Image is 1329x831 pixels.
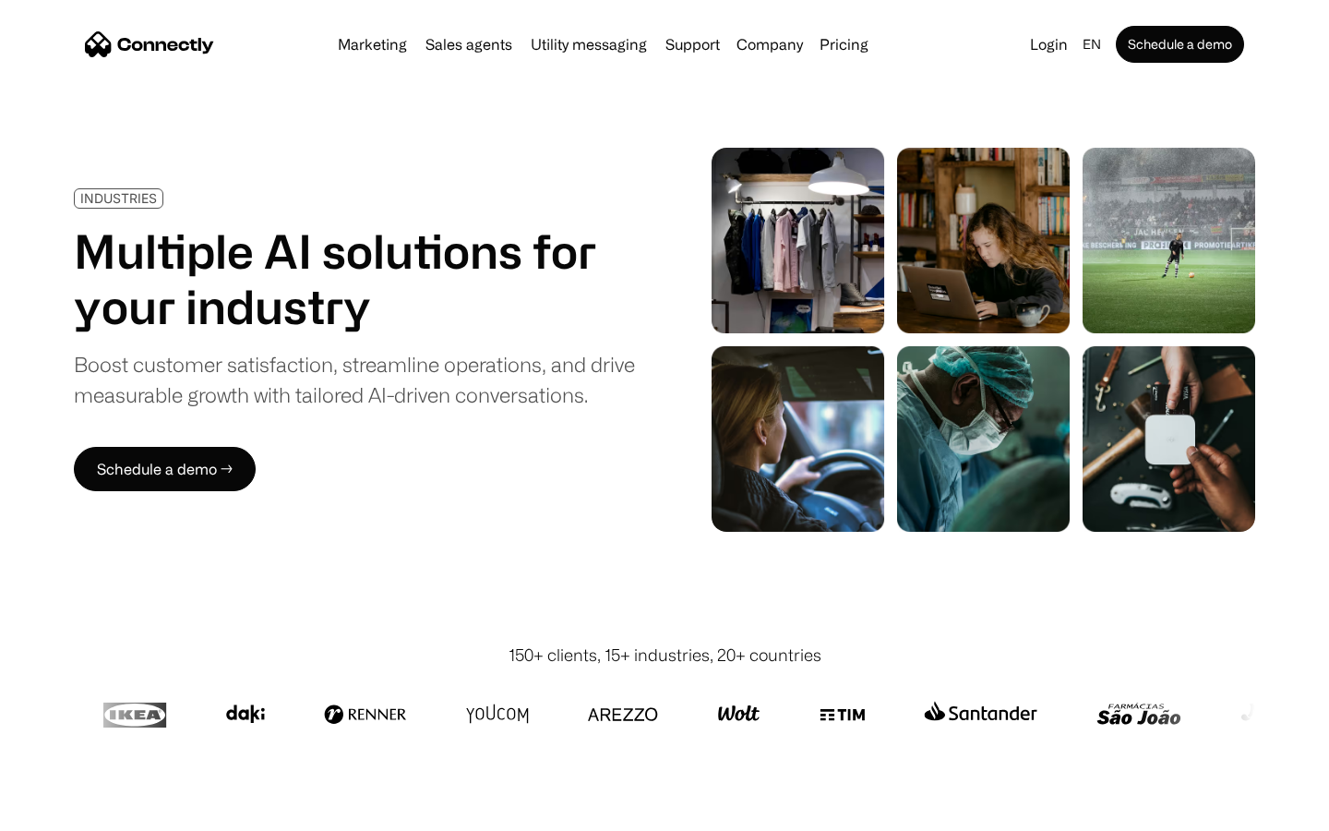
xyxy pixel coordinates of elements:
div: 150+ clients, 15+ industries, 20+ countries [509,643,821,668]
div: Boost customer satisfaction, streamline operations, and drive measurable growth with tailored AI-... [74,349,635,410]
ul: Language list [37,799,111,825]
a: Sales agents [418,37,520,52]
div: Company [736,31,803,57]
aside: Language selected: English [18,797,111,825]
a: Schedule a demo [1116,26,1244,63]
a: Login [1023,31,1075,57]
a: Utility messaging [523,37,654,52]
h1: Multiple AI solutions for your industry [74,223,635,334]
a: Schedule a demo → [74,447,256,491]
div: en [1083,31,1101,57]
a: Support [658,37,727,52]
a: Marketing [330,37,414,52]
a: Pricing [812,37,876,52]
div: INDUSTRIES [80,191,157,205]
